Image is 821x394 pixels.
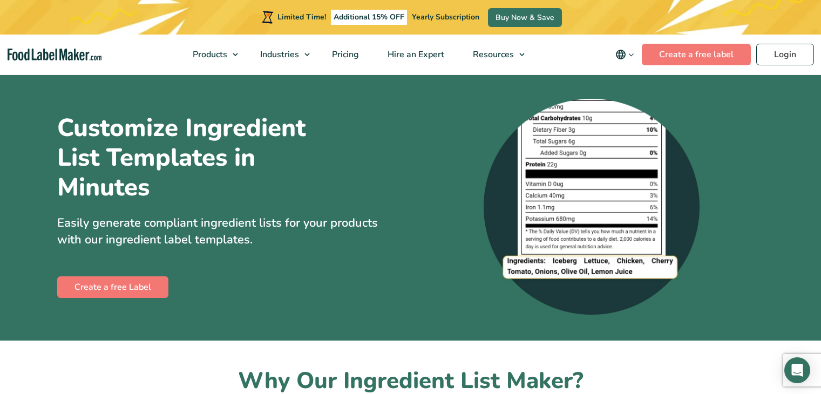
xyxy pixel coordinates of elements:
[179,35,243,74] a: Products
[257,49,300,60] span: Industries
[189,49,228,60] span: Products
[277,12,326,22] span: Limited Time!
[384,49,445,60] span: Hire an Expert
[784,357,810,383] div: Open Intercom Messenger
[57,113,349,202] h1: Customize Ingredient List Templates in Minutes
[470,49,515,60] span: Resources
[57,276,168,298] a: Create a free Label
[642,44,751,65] a: Create a free label
[246,35,315,74] a: Industries
[756,44,814,65] a: Login
[459,35,530,74] a: Resources
[412,12,479,22] span: Yearly Subscription
[57,215,403,248] p: Easily generate compliant ingredient lists for your products with our ingredient label templates.
[484,99,700,315] img: A zoomed-in screenshot of an ingredient list at the bottom of a nutrition label.
[318,35,371,74] a: Pricing
[331,10,407,25] span: Additional 15% OFF
[488,8,562,27] a: Buy Now & Save
[329,49,360,60] span: Pricing
[374,35,456,74] a: Hire an Expert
